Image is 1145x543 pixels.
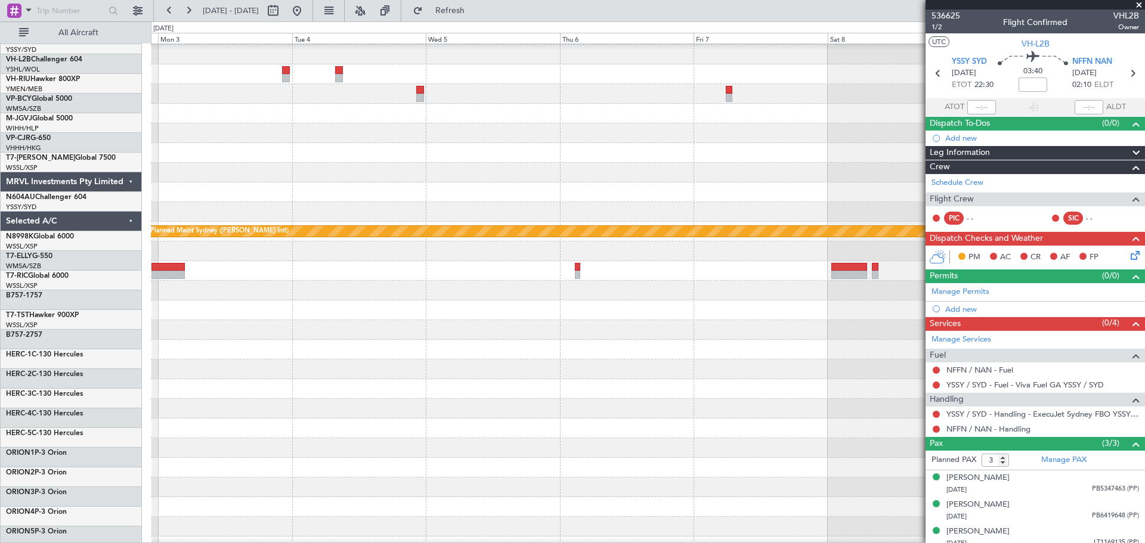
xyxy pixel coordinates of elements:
[153,24,174,34] div: [DATE]
[6,272,69,280] a: T7-RICGlobal 6000
[930,269,958,283] span: Permits
[6,262,41,271] a: WMSA/SZB
[1060,252,1070,263] span: AF
[945,304,1139,314] div: Add new
[930,317,961,331] span: Services
[407,1,479,20] button: Refresh
[946,485,967,494] span: [DATE]
[929,36,949,47] button: UTC
[6,95,72,103] a: VP-BCYGlobal 5000
[6,253,32,260] span: T7-ELLY
[6,430,32,437] span: HERC-5
[952,67,976,79] span: [DATE]
[930,117,990,131] span: Dispatch To-Dos
[6,489,35,496] span: ORION3
[932,177,983,189] a: Schedule Crew
[1102,317,1119,329] span: (0/4)
[1041,454,1087,466] a: Manage PAX
[6,528,35,535] span: ORION5
[930,437,943,451] span: Pax
[930,349,946,362] span: Fuel
[6,528,67,535] a: ORION5P-3 Orion
[945,101,964,113] span: ATOT
[6,104,41,113] a: WMSA/SZB
[1113,10,1139,22] span: VHL2B
[932,22,960,32] span: 1/2
[6,292,42,299] a: B757-1757
[6,163,38,172] a: WSSL/XSP
[6,56,31,63] span: VH-L2B
[930,160,950,174] span: Crew
[967,213,994,224] div: - -
[1102,437,1119,449] span: (3/3)
[6,194,86,201] a: N604AUChallenger 604
[203,5,259,16] span: [DATE] - [DATE]
[1102,269,1119,282] span: (0/0)
[945,133,1139,143] div: Add new
[946,409,1139,419] a: YSSY / SYD - Handling - ExecuJet Sydney FBO YSSY / SYD
[6,430,83,437] a: HERC-5C-130 Hercules
[1023,66,1042,77] span: 03:40
[930,232,1043,246] span: Dispatch Checks and Weather
[31,29,126,37] span: All Aircraft
[932,454,976,466] label: Planned PAX
[1072,67,1097,79] span: [DATE]
[946,512,967,521] span: [DATE]
[932,334,991,346] a: Manage Services
[6,331,30,339] span: B757-2
[828,33,961,44] div: Sat 8
[946,365,1013,375] a: NFFN / NAN - Fuel
[930,146,990,160] span: Leg Information
[6,124,39,133] a: WIHH/HLP
[944,212,964,225] div: PIC
[6,135,30,142] span: VP-CJR
[13,23,129,42] button: All Aircraft
[6,371,32,378] span: HERC-2
[1086,213,1113,224] div: - -
[6,194,35,201] span: N604AU
[932,10,960,22] span: 536625
[967,100,996,114] input: --:--
[1090,252,1098,263] span: FP
[6,76,80,83] a: VH-RIUHawker 800XP
[6,203,36,212] a: YSSY/SYD
[1003,16,1067,29] div: Flight Confirmed
[6,508,35,516] span: ORION4
[6,45,36,54] a: YSSY/SYD
[694,33,827,44] div: Fri 7
[946,424,1030,434] a: NFFN / NAN - Handling
[6,242,38,251] a: WSSL/XSP
[425,7,475,15] span: Refresh
[6,321,38,330] a: WSSL/XSP
[952,56,987,68] span: YSSY SYD
[6,390,32,398] span: HERC-3
[1102,117,1119,129] span: (0/0)
[6,233,33,240] span: N8998K
[6,469,67,476] a: ORION2P-3 Orion
[1106,101,1126,113] span: ALDT
[930,193,974,206] span: Flight Crew
[6,65,40,74] a: YSHL/WOL
[6,312,79,319] a: T7-TSTHawker 900XP
[6,351,83,358] a: HERC-1C-130 Hercules
[1113,22,1139,32] span: Owner
[6,135,51,142] a: VP-CJRG-650
[6,253,52,260] a: T7-ELLYG-550
[158,33,292,44] div: Mon 3
[946,472,1010,484] div: [PERSON_NAME]
[946,380,1104,390] a: YSSY / SYD - Fuel - Viva Fuel GA YSSY / SYD
[946,499,1010,511] div: [PERSON_NAME]
[968,252,980,263] span: PM
[1022,38,1050,50] span: VH-L2B
[6,508,67,516] a: ORION4P-3 Orion
[6,281,38,290] a: WSSL/XSP
[6,390,83,398] a: HERC-3C-130 Hercules
[6,76,30,83] span: VH-RIU
[6,56,82,63] a: VH-L2BChallenger 604
[952,79,971,91] span: ETOT
[6,351,32,358] span: HERC-1
[946,526,1010,538] div: [PERSON_NAME]
[6,371,83,378] a: HERC-2C-130 Hercules
[1030,252,1041,263] span: CR
[6,449,35,457] span: ORION1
